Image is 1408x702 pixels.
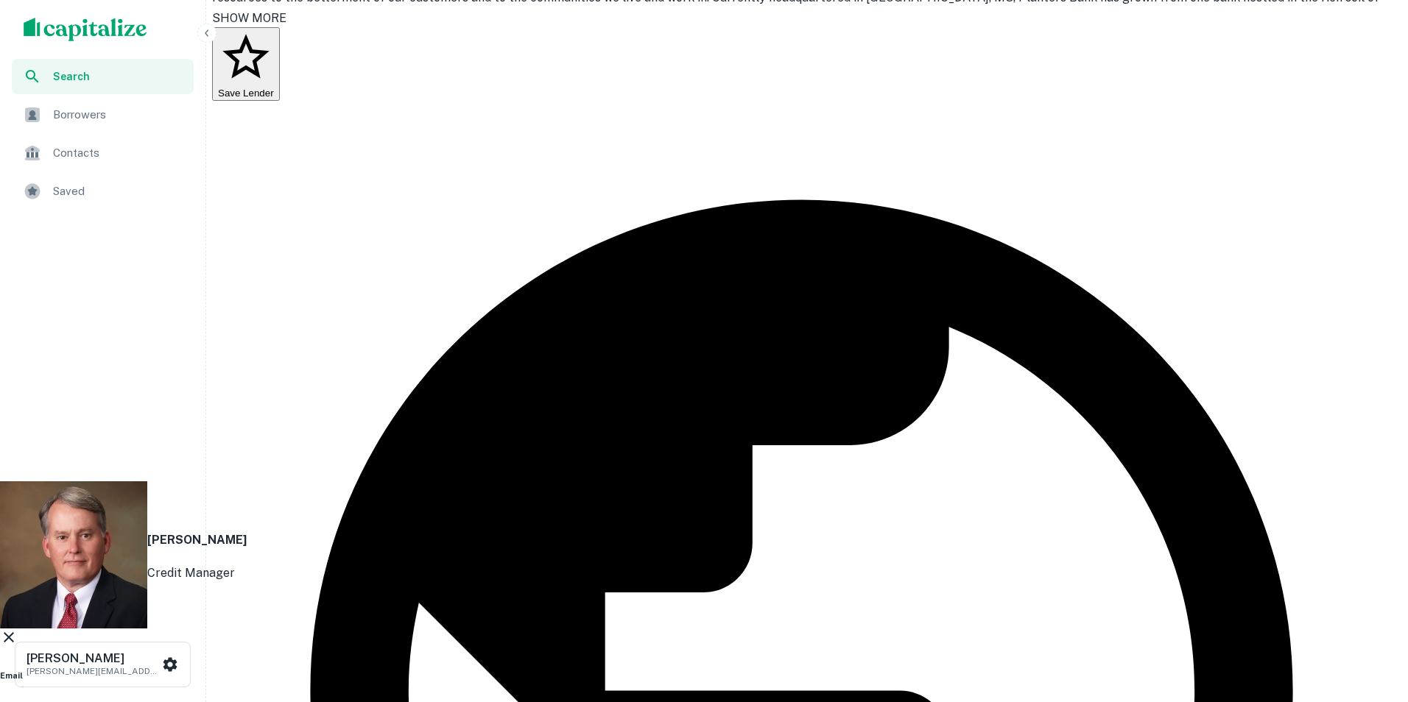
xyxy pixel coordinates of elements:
span: Contacts [53,144,185,162]
span: Search [53,68,185,85]
span: Borrowers [53,106,185,124]
span: SHOW MORE [212,11,286,25]
p: [PERSON_NAME][EMAIL_ADDRESS][DOMAIN_NAME] [27,664,159,678]
img: capitalize-logo.png [24,18,147,41]
h6: [PERSON_NAME] [27,653,159,664]
iframe: Chat Widget [1334,584,1408,655]
button: Save Lender [212,27,280,101]
span: Saved [53,182,185,200]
